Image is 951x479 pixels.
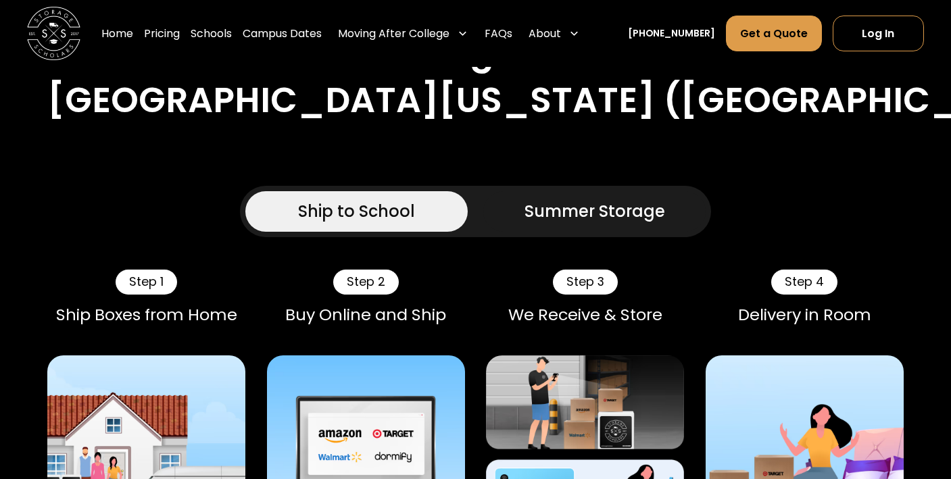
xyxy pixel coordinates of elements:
[333,15,474,53] div: Moving After College
[191,15,232,53] a: Schools
[338,26,449,42] div: Moving After College
[101,15,133,53] a: Home
[288,31,848,73] h2: How Storage Scholars Works at
[833,16,924,52] a: Log In
[267,305,465,325] div: Buy Online and Ship
[771,270,837,295] div: Step 4
[486,305,684,325] div: We Receive & Store
[333,270,399,295] div: Step 2
[27,7,81,61] img: Storage Scholars main logo
[525,199,665,224] div: Summer Storage
[27,7,81,61] a: home
[243,15,322,53] a: Campus Dates
[726,16,822,52] a: Get a Quote
[523,15,585,53] div: About
[47,305,245,325] div: Ship Boxes from Home
[553,270,618,295] div: Step 3
[116,270,177,295] div: Step 1
[144,15,180,53] a: Pricing
[529,26,561,42] div: About
[706,305,904,325] div: Delivery in Room
[485,15,512,53] a: FAQs
[628,26,715,41] a: [PHONE_NUMBER]
[298,199,415,224] div: Ship to School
